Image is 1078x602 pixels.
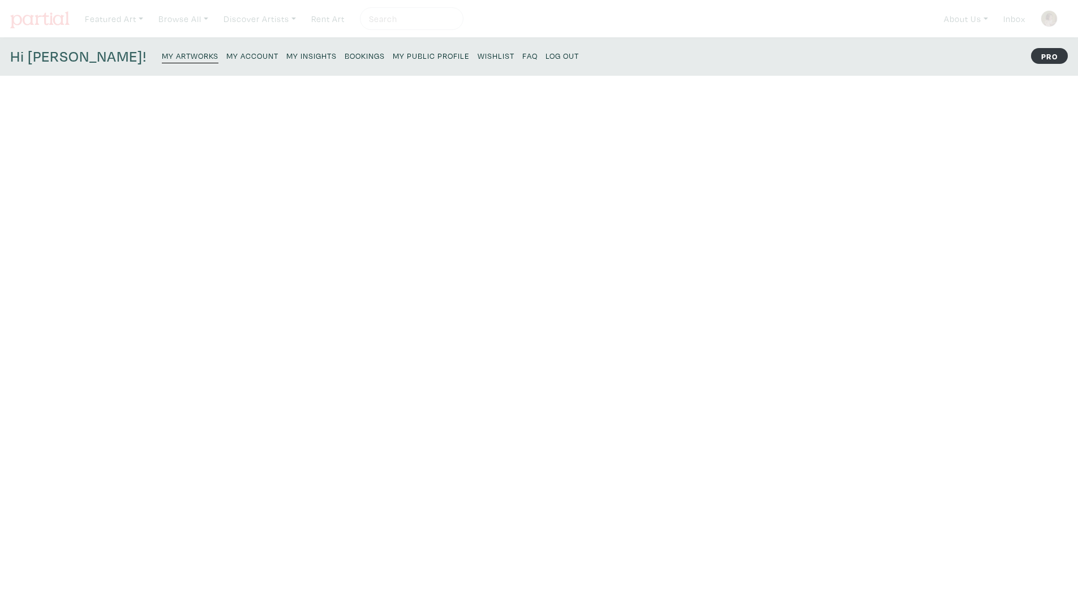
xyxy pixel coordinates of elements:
[546,50,579,61] small: Log Out
[998,7,1030,31] a: Inbox
[10,47,147,66] h4: Hi [PERSON_NAME]!
[286,47,337,63] a: My Insights
[286,50,337,61] small: My Insights
[939,7,993,31] a: About Us
[478,50,514,61] small: Wishlist
[1031,48,1068,64] strong: PRO
[226,47,278,63] a: My Account
[226,50,278,61] small: My Account
[80,7,148,31] a: Featured Art
[153,7,213,31] a: Browse All
[522,47,538,63] a: FAQ
[306,7,350,31] a: Rent Art
[546,47,579,63] a: Log Out
[345,50,385,61] small: Bookings
[345,47,385,63] a: Bookings
[1041,10,1058,27] img: phpThumb.php
[478,47,514,63] a: Wishlist
[162,50,218,61] small: My Artworks
[218,7,301,31] a: Discover Artists
[162,47,218,63] a: My Artworks
[522,50,538,61] small: FAQ
[393,50,470,61] small: My Public Profile
[393,47,470,63] a: My Public Profile
[368,12,453,26] input: Search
